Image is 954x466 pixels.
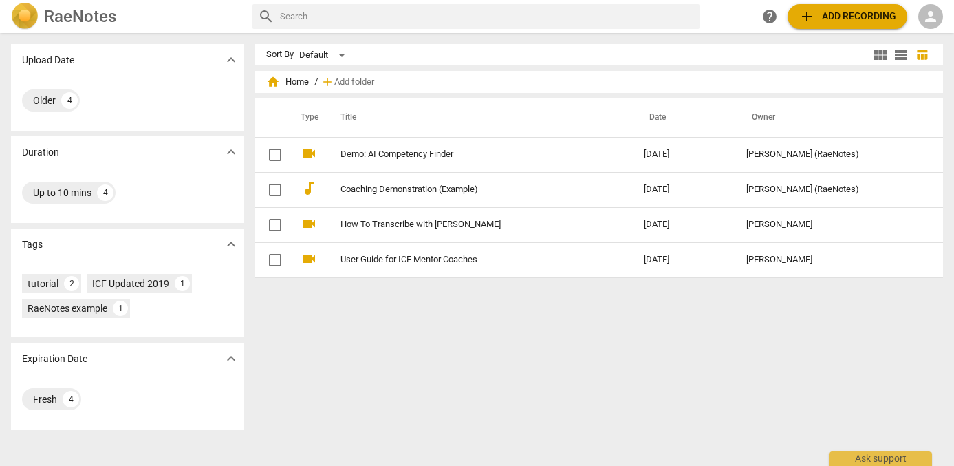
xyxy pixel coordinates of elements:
span: home [266,75,280,89]
span: search [258,8,274,25]
a: Demo: AI Competency Finder [340,149,594,160]
span: person [922,8,939,25]
span: add [799,8,815,25]
button: Show more [221,50,241,70]
button: Show more [221,234,241,255]
span: Home [266,75,309,89]
span: add [321,75,334,89]
button: Table view [911,45,932,65]
button: List view [891,45,911,65]
span: table_chart [915,48,929,61]
span: audiotrack [301,180,317,197]
th: Type [290,98,324,137]
a: Coaching Demonstration (Example) [340,184,594,195]
div: Up to 10 mins [33,186,91,200]
span: videocam [301,251,317,267]
th: Date [633,98,735,137]
button: Upload [788,4,907,29]
th: Title [324,98,633,137]
span: expand_more [223,350,239,367]
button: Show more [221,142,241,162]
div: tutorial [28,277,58,290]
div: 4 [61,92,78,109]
span: / [314,77,318,87]
div: [PERSON_NAME] (RaeNotes) [746,149,918,160]
input: Search [280,6,694,28]
a: How To Transcribe with [PERSON_NAME] [340,220,594,230]
div: 1 [113,301,128,316]
button: Show more [221,348,241,369]
img: Logo [11,3,39,30]
a: LogoRaeNotes [11,3,241,30]
h2: RaeNotes [44,7,116,26]
div: 4 [97,184,113,201]
span: videocam [301,145,317,162]
div: [PERSON_NAME] (RaeNotes) [746,184,918,195]
span: expand_more [223,144,239,160]
div: [PERSON_NAME] [746,220,918,230]
div: [PERSON_NAME] [746,255,918,265]
div: Ask support [829,451,932,466]
div: 2 [64,276,79,291]
span: view_list [893,47,909,63]
th: Owner [735,98,929,137]
p: Expiration Date [22,352,87,366]
div: Older [33,94,56,107]
td: [DATE] [633,137,735,172]
div: Sort By [266,50,294,60]
span: expand_more [223,236,239,253]
div: Fresh [33,392,57,406]
span: Add recording [799,8,896,25]
p: Duration [22,145,59,160]
span: videocam [301,215,317,232]
td: [DATE] [633,242,735,277]
span: expand_more [223,52,239,68]
td: [DATE] [633,172,735,207]
div: 4 [63,391,79,407]
div: Default [299,44,350,66]
button: Tile view [870,45,891,65]
a: Help [757,4,782,29]
p: Upload Date [22,53,74,67]
span: help [761,8,778,25]
span: view_module [872,47,889,63]
div: ICF Updated 2019 [92,277,169,290]
span: Add folder [334,77,374,87]
td: [DATE] [633,207,735,242]
a: User Guide for ICF Mentor Coaches [340,255,594,265]
div: RaeNotes example [28,301,107,315]
p: Tags [22,237,43,252]
div: 1 [175,276,190,291]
